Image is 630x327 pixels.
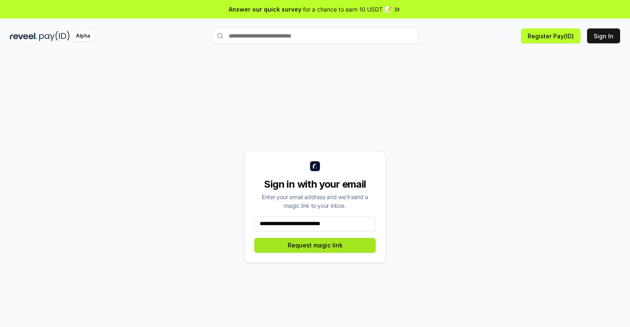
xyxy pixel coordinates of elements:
div: Alpha [71,31,95,41]
span: for a chance to earn 10 USDT 📝 [303,5,391,14]
span: Answer our quick survey [229,5,301,14]
div: Enter your email address and we’ll send a magic link to your inbox. [254,193,376,210]
button: Sign In [587,28,620,43]
img: pay_id [39,31,70,41]
button: Register Pay(ID) [521,28,580,43]
img: reveel_dark [10,31,38,41]
img: logo_small [310,161,320,171]
div: Sign in with your email [254,178,376,191]
button: Request magic link [254,238,376,253]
